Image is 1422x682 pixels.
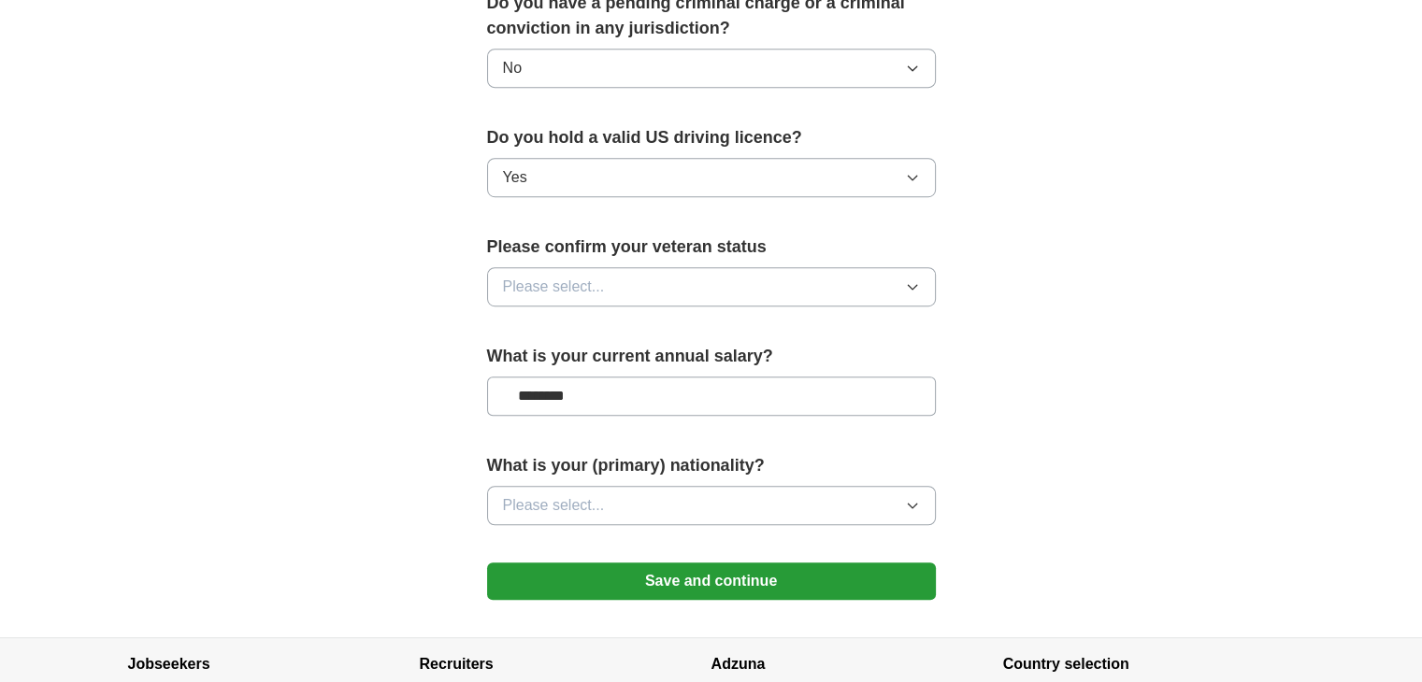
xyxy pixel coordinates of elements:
[503,57,522,79] span: No
[487,453,936,478] label: What is your (primary) nationality?
[487,234,936,260] label: Please confirm your veteran status
[487,125,936,150] label: Do you hold a valid US driving licence?
[487,486,936,525] button: Please select...
[487,49,936,88] button: No
[487,344,936,369] label: What is your current annual salary?
[503,166,527,189] span: Yes
[487,158,936,197] button: Yes
[503,494,605,517] span: Please select...
[487,562,936,600] button: Save and continue
[487,267,936,306] button: Please select...
[503,276,605,298] span: Please select...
